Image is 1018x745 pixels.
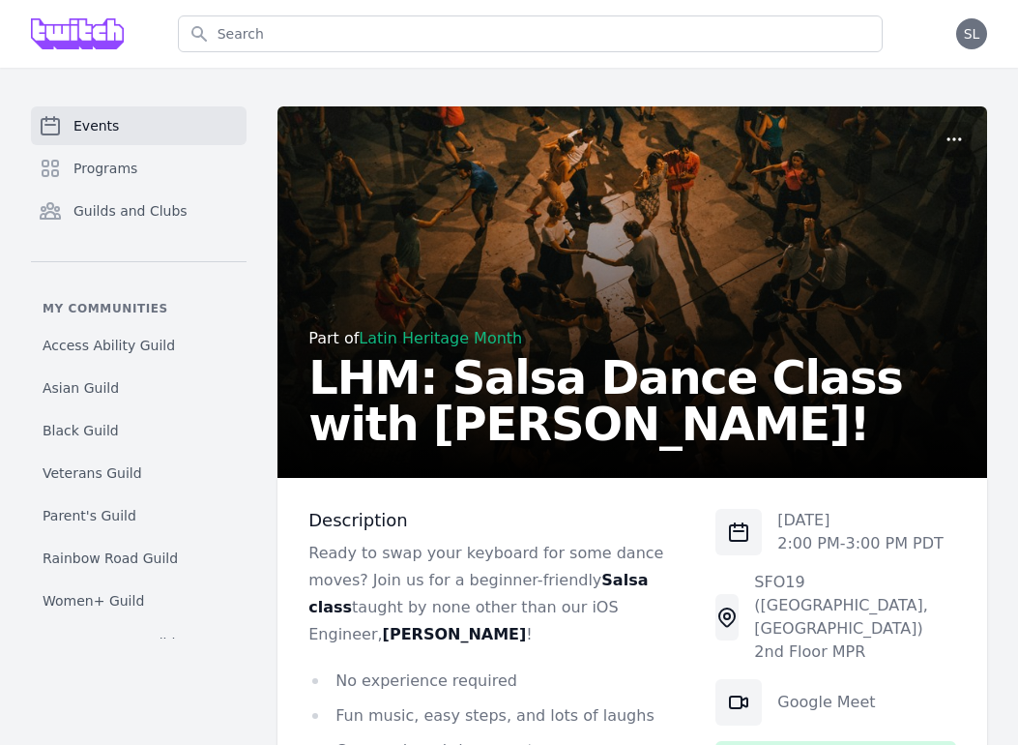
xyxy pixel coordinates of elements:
[31,18,124,49] img: Grove
[308,509,684,532] h3: Description
[31,456,247,491] a: Veterans Guild
[31,371,247,405] a: Asian Guild
[31,301,247,316] p: My communities
[43,463,142,483] span: Veterans Guild
[308,327,956,350] div: Part of
[31,328,247,363] a: Access Ability Guild
[178,15,883,52] input: Search
[359,329,522,347] a: Latin Heritage Month
[31,106,247,639] nav: Sidebar
[31,192,247,230] a: Guilds and Clubs
[43,549,178,568] span: Rainbow Road Guild
[43,506,136,525] span: Parent's Guild
[777,532,944,555] p: 2:00 PM - 3:00 PM PDT
[754,641,956,664] div: 2nd Floor MPR
[308,668,684,695] li: No experience required
[31,149,247,188] a: Programs
[964,27,980,41] span: SL
[31,583,247,618] a: Women+ Guild
[956,18,987,49] button: SL
[73,159,137,178] span: Programs
[31,106,247,145] a: Events
[43,378,119,398] span: Asian Guild
[777,509,944,532] p: [DATE]
[308,540,684,648] p: Ready to swap your keyboard for some dance moves? Join us for a beginner-friendly taught by none ...
[43,634,175,653] span: Somos LatAm Guild
[31,541,247,576] a: Rainbow Road Guild
[31,626,247,661] a: Somos LatAm Guild
[383,625,527,643] strong: [PERSON_NAME]
[43,336,175,355] span: Access Ability Guild
[43,421,119,440] span: Black Guild
[73,116,119,135] span: Events
[43,591,144,611] span: Women+ Guild
[31,498,247,533] a: Parent's Guild
[754,571,956,641] div: SFO19 ([GEOGRAPHIC_DATA], [GEOGRAPHIC_DATA])
[31,413,247,448] a: Black Guild
[308,702,684,730] li: Fun music, easy steps, and lots of laughs
[308,354,956,447] h2: LHM: Salsa Dance Class with [PERSON_NAME]!
[777,693,875,711] a: Google Meet
[73,201,188,221] span: Guilds and Clubs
